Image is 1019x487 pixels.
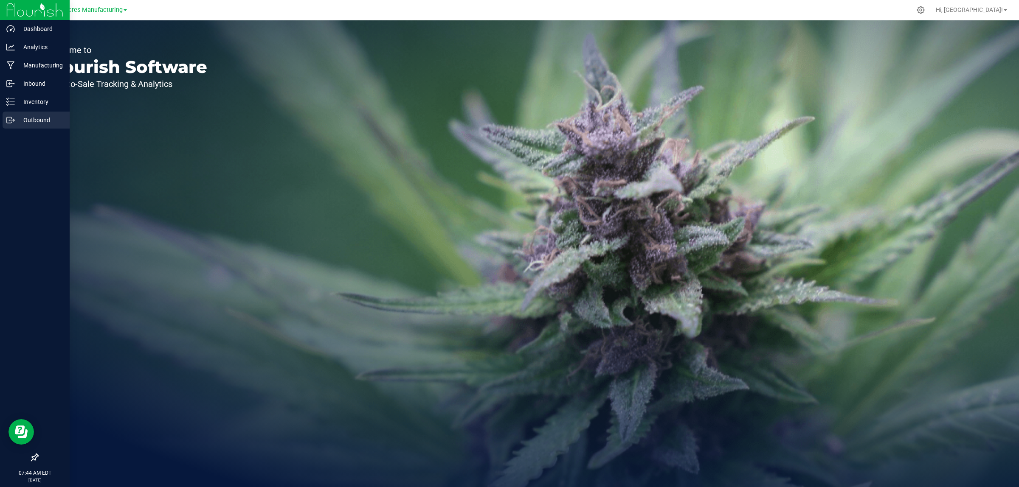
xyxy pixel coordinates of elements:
p: Manufacturing [15,60,66,70]
p: [DATE] [4,477,66,483]
span: Green Acres Manufacturing [46,6,123,14]
p: 07:44 AM EDT [4,469,66,477]
p: Welcome to [46,46,207,54]
span: Hi, [GEOGRAPHIC_DATA]! [936,6,1003,13]
p: Analytics [15,42,66,52]
p: Outbound [15,115,66,125]
p: Inbound [15,78,66,89]
div: Manage settings [915,6,926,14]
p: Seed-to-Sale Tracking & Analytics [46,80,207,88]
inline-svg: Inbound [6,79,15,88]
p: Dashboard [15,24,66,34]
inline-svg: Dashboard [6,25,15,33]
inline-svg: Outbound [6,116,15,124]
iframe: Resource center [8,419,34,445]
inline-svg: Inventory [6,98,15,106]
p: Inventory [15,97,66,107]
inline-svg: Manufacturing [6,61,15,70]
p: Flourish Software [46,59,207,76]
inline-svg: Analytics [6,43,15,51]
